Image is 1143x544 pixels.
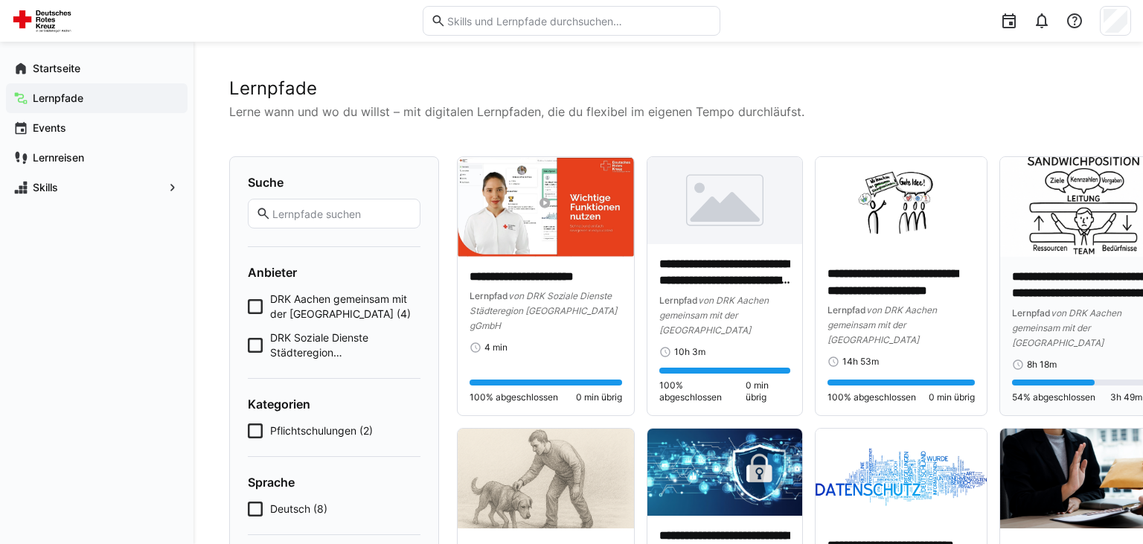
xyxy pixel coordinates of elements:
[270,502,327,516] span: Deutsch (8)
[659,295,698,306] span: Lernpfad
[458,157,634,257] img: image
[229,77,1107,100] h2: Lernpfade
[270,292,420,321] span: DRK Aachen gemeinsam mit der [GEOGRAPHIC_DATA] (4)
[746,380,790,403] span: 0 min übrig
[248,265,420,280] h4: Anbieter
[270,423,373,438] span: Pflichtschulungen (2)
[484,342,508,353] span: 4 min
[248,175,420,190] h4: Suche
[248,475,420,490] h4: Sprache
[470,290,508,301] span: Lernpfad
[248,397,420,412] h4: Kategorien
[929,391,975,403] span: 0 min übrig
[1012,307,1051,319] span: Lernpfad
[270,330,420,360] span: DRK Soziale Dienste Städteregion [GEOGRAPHIC_DATA] gGmbH (4)
[816,429,987,525] img: image
[827,304,866,316] span: Lernpfad
[647,157,801,244] img: image
[229,103,1107,121] p: Lerne wann und wo du willst – mit digitalen Lernpfaden, die du flexibel im eigenen Tempo durchläu...
[827,391,916,403] span: 100% abgeschlossen
[576,391,622,403] span: 0 min übrig
[816,157,987,254] img: image
[1012,307,1121,348] span: von DRK Aachen gemeinsam mit der [GEOGRAPHIC_DATA]
[271,207,412,220] input: Lernpfade suchen
[827,304,937,345] span: von DRK Aachen gemeinsam mit der [GEOGRAPHIC_DATA]
[647,429,801,516] img: image
[842,356,879,368] span: 14h 53m
[470,391,558,403] span: 100% abgeschlossen
[674,346,705,358] span: 10h 3m
[446,14,712,28] input: Skills und Lernpfade durchsuchen…
[470,290,617,331] span: von DRK Soziale Dienste Städteregion [GEOGRAPHIC_DATA] gGmbH
[1027,359,1057,371] span: 8h 18m
[1012,391,1095,403] span: 54% abgeschlossen
[458,429,634,528] img: image
[659,380,745,403] span: 100% abgeschlossen
[659,295,769,336] span: von DRK Aachen gemeinsam mit der [GEOGRAPHIC_DATA]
